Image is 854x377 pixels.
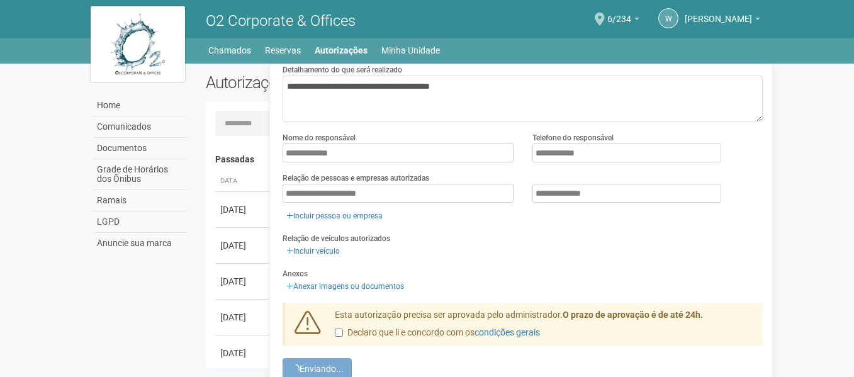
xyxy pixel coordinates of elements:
label: Relação de veículos autorizados [283,233,390,244]
div: [DATE] [220,239,267,252]
a: Minha Unidade [381,42,440,59]
h2: Autorizações [206,73,475,92]
a: Documentos [94,138,187,159]
label: Anexos [283,268,308,279]
a: Grade de Horários dos Ônibus [94,159,187,190]
a: Reservas [265,42,301,59]
a: Chamados [208,42,251,59]
a: Home [94,95,187,116]
a: Incluir veículo [283,244,344,258]
span: Walter [685,2,752,24]
div: [DATE] [220,347,267,359]
a: Anexar imagens ou documentos [283,279,408,293]
a: Anuncie sua marca [94,233,187,254]
a: Incluir pessoa ou empresa [283,209,386,223]
a: Autorizações [315,42,368,59]
a: Ramais [94,190,187,211]
img: logo.jpg [91,6,185,82]
a: [PERSON_NAME] [685,16,760,26]
div: [DATE] [220,311,267,324]
div: [DATE] [220,203,267,216]
a: W [658,8,678,28]
label: Relação de pessoas e empresas autorizadas [283,172,429,184]
th: Data [215,171,272,192]
input: Declaro que li e concordo com oscondições gerais [335,329,343,337]
h4: Passadas [215,155,755,164]
a: Comunicados [94,116,187,138]
span: O2 Corporate & Offices [206,12,356,30]
label: Telefone do responsável [532,132,614,143]
strong: O prazo de aprovação é de até 24h. [563,310,703,320]
label: Detalhamento do que será realizado [283,64,402,76]
span: 6/234 [607,2,631,24]
a: 6/234 [607,16,639,26]
a: LGPD [94,211,187,233]
div: [DATE] [220,275,267,288]
div: Esta autorização precisa ser aprovada pelo administrador. [325,309,763,346]
a: condições gerais [475,327,540,337]
label: Nome do responsável [283,132,356,143]
label: Declaro que li e concordo com os [335,327,540,339]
